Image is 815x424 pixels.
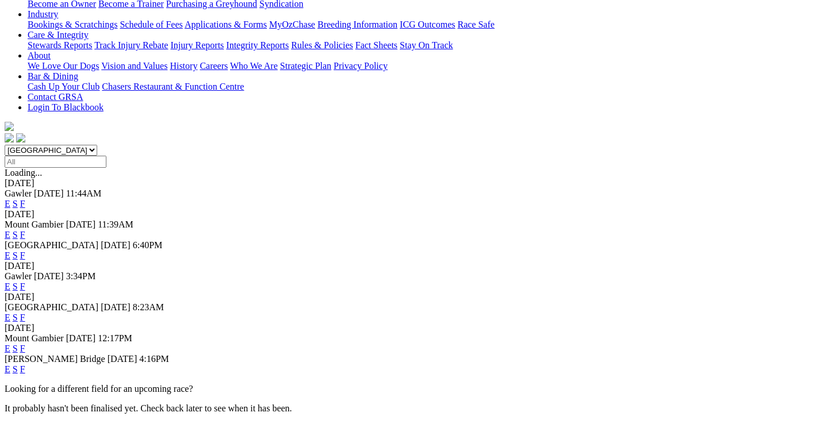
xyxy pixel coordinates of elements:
span: Gawler [5,271,32,281]
a: E [5,344,10,353]
img: logo-grsa-white.png [5,122,14,131]
span: [DATE] [66,219,96,229]
a: Who We Are [230,61,278,71]
a: F [20,230,25,240]
div: [DATE] [5,209,810,219]
a: E [5,364,10,374]
span: [GEOGRAPHIC_DATA] [5,240,98,250]
span: 4:16PM [139,354,169,364]
a: F [20,364,25,374]
a: Rules & Policies [291,40,353,50]
div: Care & Integrity [28,40,810,51]
a: S [13,344,18,353]
a: Privacy Policy [334,61,388,71]
a: We Love Our Dogs [28,61,99,71]
div: [DATE] [5,261,810,271]
span: [DATE] [34,188,64,198]
span: Loading... [5,168,42,178]
partial: It probably hasn't been finalised yet. Check back later to see when it has been. [5,403,292,413]
div: [DATE] [5,292,810,302]
a: About [28,51,51,60]
a: Schedule of Fees [120,20,182,29]
a: Login To Blackbook [28,102,104,112]
span: [PERSON_NAME] Bridge [5,354,105,364]
span: Gawler [5,188,32,198]
input: Select date [5,156,106,168]
span: 11:44AM [66,188,102,198]
span: 11:39AM [98,219,133,229]
a: Stay On Track [400,40,453,50]
a: F [20,313,25,322]
span: 6:40PM [133,240,163,250]
a: ICG Outcomes [400,20,455,29]
a: Fact Sheets [355,40,397,50]
a: Bookings & Scratchings [28,20,117,29]
div: [DATE] [5,323,810,333]
a: S [13,313,18,322]
span: 8:23AM [133,302,164,312]
span: [DATE] [108,354,137,364]
span: Mount Gambier [5,219,64,229]
a: Race Safe [457,20,494,29]
a: E [5,313,10,322]
div: About [28,61,810,71]
a: F [20,199,25,209]
a: Breeding Information [317,20,397,29]
a: Cash Up Your Club [28,82,100,91]
a: Bar & Dining [28,71,78,81]
a: E [5,230,10,240]
a: Integrity Reports [226,40,289,50]
a: Industry [28,9,58,19]
a: Injury Reports [170,40,224,50]
span: Mount Gambier [5,333,64,343]
div: Bar & Dining [28,82,810,92]
a: Chasers Restaurant & Function Centre [102,82,244,91]
a: E [5,250,10,260]
span: [DATE] [66,333,96,343]
span: 12:17PM [98,333,132,343]
span: [GEOGRAPHIC_DATA] [5,302,98,312]
a: F [20,344,25,353]
div: [DATE] [5,178,810,188]
a: Track Injury Rebate [94,40,168,50]
a: Strategic Plan [280,61,331,71]
a: S [13,282,18,291]
span: [DATE] [34,271,64,281]
a: E [5,199,10,209]
a: E [5,282,10,291]
a: F [20,282,25,291]
a: Care & Integrity [28,30,89,40]
a: Contact GRSA [28,92,83,102]
a: S [13,250,18,260]
a: S [13,199,18,209]
span: [DATE] [101,302,131,312]
a: Vision and Values [101,61,167,71]
div: Industry [28,20,810,30]
span: 3:34PM [66,271,96,281]
span: [DATE] [101,240,131,250]
a: F [20,250,25,260]
a: History [170,61,197,71]
a: MyOzChase [269,20,315,29]
p: Looking for a different field for an upcoming race? [5,384,810,394]
a: Careers [200,61,228,71]
a: S [13,364,18,374]
a: Stewards Reports [28,40,92,50]
img: facebook.svg [5,133,14,142]
a: Applications & Forms [185,20,267,29]
img: twitter.svg [16,133,25,142]
a: S [13,230,18,240]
